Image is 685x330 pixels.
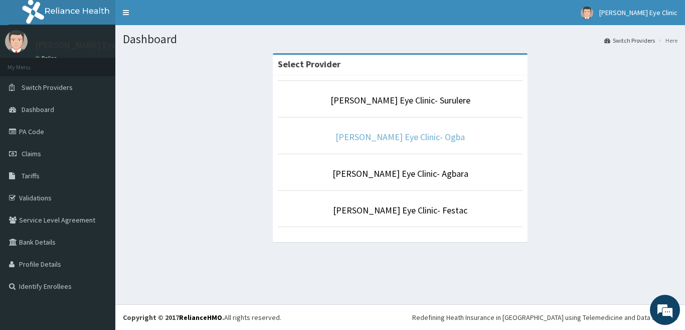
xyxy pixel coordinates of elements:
a: [PERSON_NAME] Eye Clinic- Surulere [330,94,470,106]
img: User Image [5,30,28,53]
h1: Dashboard [123,33,677,46]
strong: Select Provider [278,58,340,70]
a: Switch Providers [604,36,655,45]
a: Online [35,55,59,62]
span: Tariffs [22,171,40,180]
strong: Copyright © 2017 . [123,313,224,322]
footer: All rights reserved. [115,304,685,330]
img: User Image [581,7,593,19]
span: Claims [22,149,41,158]
a: [PERSON_NAME] Eye Clinic- Ogba [335,131,465,143]
li: Here [656,36,677,45]
p: [PERSON_NAME] Eye Clinic [35,41,140,50]
span: [PERSON_NAME] Eye Clinic [599,8,677,17]
a: [PERSON_NAME] Eye Clinic- Agbara [332,168,468,179]
a: RelianceHMO [179,313,222,322]
a: [PERSON_NAME] Eye Clinic- Festac [333,204,467,216]
span: Dashboard [22,105,54,114]
span: Switch Providers [22,83,73,92]
div: Redefining Heath Insurance in [GEOGRAPHIC_DATA] using Telemedicine and Data Science! [412,312,677,322]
